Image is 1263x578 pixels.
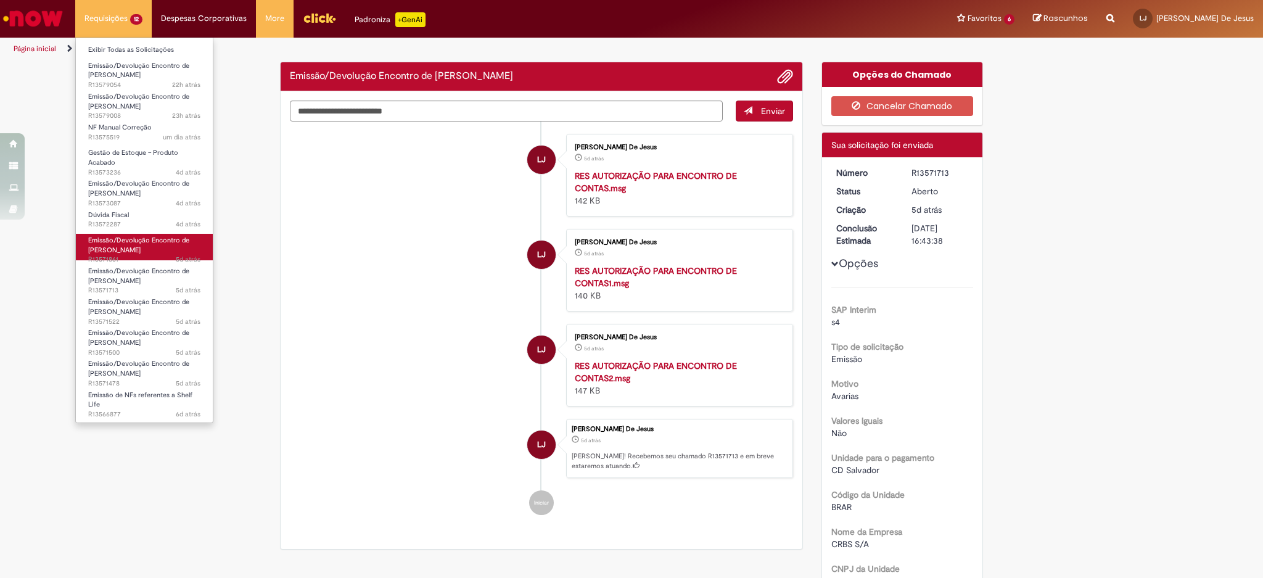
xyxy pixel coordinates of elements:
b: Motivo [831,378,858,389]
time: 26/09/2025 16:43:36 [176,286,200,295]
dt: Criação [827,204,903,216]
span: 5d atrás [176,379,200,388]
span: 5d atrás [176,317,200,326]
a: Aberto R13571500 : Emissão/Devolução Encontro de Contas Fornecedor [76,326,213,353]
span: 5d atrás [581,437,601,444]
b: Tipo de solicitação [831,341,903,352]
span: R13573087 [88,199,200,208]
span: 22h atrás [172,80,200,89]
ul: Requisições [75,37,213,423]
div: R13571713 [911,167,969,179]
div: [PERSON_NAME] De Jesus [575,144,780,151]
a: Página inicial [14,44,56,54]
span: Dúvida Fiscal [88,210,129,220]
time: 26/09/2025 16:18:00 [176,317,200,326]
button: Cancelar Chamado [831,96,974,116]
time: 29/09/2025 19:40:04 [172,111,200,120]
b: SAP Interim [831,304,876,315]
a: Aberto R13571861 : Emissão/Devolução Encontro de Contas Fornecedor [76,234,213,260]
time: 26/09/2025 16:59:41 [176,255,200,264]
a: Aberto R13573087 : Emissão/Devolução Encontro de Contas Fornecedor [76,177,213,204]
span: R13579008 [88,111,200,121]
time: 27/09/2025 17:05:00 [176,168,200,177]
button: Enviar [736,101,793,122]
b: Unidade para o pagamento [831,452,934,463]
span: R13566877 [88,410,200,419]
dt: Status [827,185,903,197]
time: 26/09/2025 16:11:52 [176,379,200,388]
a: Aberto R13571522 : Emissão/Devolução Encontro de Contas Fornecedor [76,295,213,322]
a: Aberto R13572287 : Dúvida Fiscal [76,208,213,231]
div: Lucas Dos Santos De Jesus [527,146,556,174]
time: 26/09/2025 16:14:53 [176,348,200,357]
span: BRAR [831,502,852,513]
div: Opções do Chamado [822,62,983,87]
a: Aberto R13566877 : Emissão de NFs referentes a Shelf Life [76,389,213,415]
span: 4d atrás [176,220,200,229]
span: LJ [537,335,546,365]
span: Despesas Corporativas [161,12,247,25]
ul: Histórico de tíquete [290,122,793,527]
time: 26/09/2025 19:11:23 [176,220,200,229]
h2: Emissão/Devolução Encontro de Contas Fornecedor Histórico de tíquete [290,71,513,82]
span: CD Salvador [831,464,879,476]
span: Enviar [761,105,785,117]
div: [PERSON_NAME] De Jesus [572,426,786,433]
span: R13571478 [88,379,200,389]
p: +GenAi [395,12,426,27]
span: [PERSON_NAME] De Jesus [1156,13,1254,23]
span: Avarias [831,390,858,402]
div: 147 KB [575,360,780,397]
dt: Conclusão Estimada [827,222,903,247]
span: 4d atrás [176,168,200,177]
div: [PERSON_NAME] De Jesus [575,334,780,341]
dt: Número [827,167,903,179]
span: 4d atrás [176,199,200,208]
time: 26/09/2025 16:43:35 [581,437,601,444]
span: 6 [1004,14,1014,25]
span: Emissão/Devolução Encontro de [PERSON_NAME] [88,328,189,347]
time: 26/09/2025 16:43:35 [911,204,942,215]
a: Aberto R13579054 : Emissão/Devolução Encontro de Contas Fornecedor [76,59,213,86]
span: 5d atrás [584,250,604,257]
span: LJ [537,430,546,460]
span: Emissão/Devolução Encontro de [PERSON_NAME] [88,297,189,316]
b: Código da Unidade [831,489,905,500]
a: Rascunhos [1033,13,1088,25]
span: Emissão/Devolução Encontro de [PERSON_NAME] [88,61,189,80]
a: RES AUTORIZAÇÃO PARA ENCONTRO DE CONTAS2.msg [575,360,737,384]
span: R13571713 [88,286,200,295]
button: Adicionar anexos [777,68,793,85]
span: R13575519 [88,133,200,142]
span: Emissão/Devolução Encontro de [PERSON_NAME] [88,266,189,286]
span: 5d atrás [176,255,200,264]
div: 26/09/2025 16:43:35 [911,204,969,216]
span: LJ [537,240,546,270]
span: R13573236 [88,168,200,178]
div: Lucas Dos Santos De Jesus [527,431,556,459]
div: Lucas Dos Santos De Jesus [527,336,556,364]
span: Gestão de Estoque – Produto Acabado [88,148,178,167]
span: um dia atrás [163,133,200,142]
a: Exibir Todas as Solicitações [76,43,213,57]
a: RES AUTORIZAÇÃO PARA ENCONTRO DE CONTAS.msg [575,170,737,194]
span: 6d atrás [176,410,200,419]
span: 12 [130,14,142,25]
span: Emissão/Devolução Encontro de [PERSON_NAME] [88,359,189,378]
span: LJ [537,145,546,175]
span: Emissão de NFs referentes a Shelf Life [88,390,192,410]
span: Emissão [831,353,862,365]
span: NF Manual Correção [88,123,152,132]
a: RES AUTORIZAÇÃO PARA ENCONTRO DE CONTAS1.msg [575,265,737,289]
span: Emissão/Devolução Encontro de [PERSON_NAME] [88,236,189,255]
span: R13579054 [88,80,200,90]
p: [PERSON_NAME]! Recebemos seu chamado R13571713 e em breve estaremos atuando. [572,452,786,471]
span: Rascunhos [1043,12,1088,24]
time: 26/09/2025 16:43:11 [584,250,604,257]
span: R13571861 [88,255,200,265]
span: 5d atrás [584,345,604,352]
span: Não [831,427,847,439]
time: 26/09/2025 16:43:11 [584,155,604,162]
